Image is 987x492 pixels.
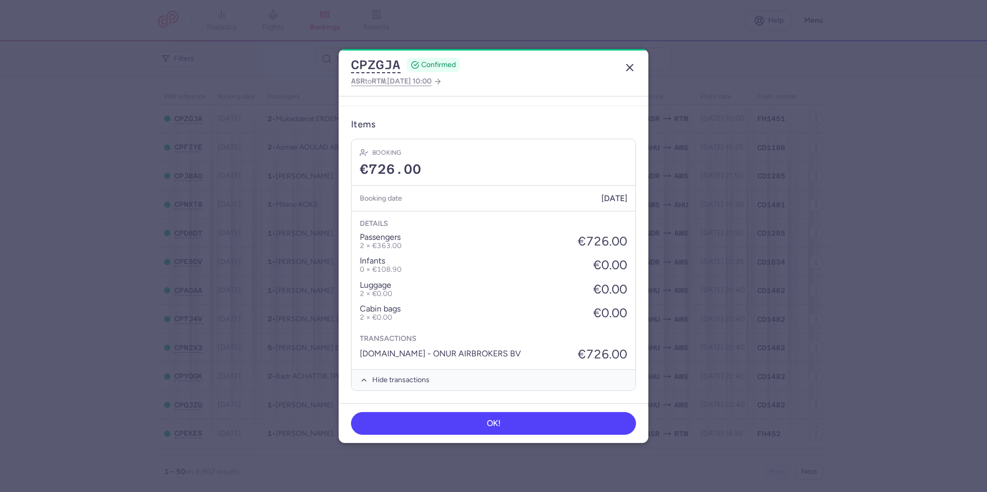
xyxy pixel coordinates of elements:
p: €726.00 [578,347,627,362]
div: Booking€726.00 [352,139,635,186]
h4: Booking [372,147,401,158]
p: 0 × €108.90 [360,266,402,274]
p: luggage [360,281,392,290]
span: ASR [351,77,365,85]
p: 2 × €363.00 [360,242,402,250]
div: €0.00 [593,282,627,297]
h4: Transactions [360,335,627,343]
li: 2 × €0.00 [360,290,392,298]
span: to , [351,75,432,88]
h5: Booking date [360,192,402,205]
span: CONFIRMED [421,60,456,70]
div: €0.00 [593,306,627,320]
span: €726.00 [360,162,421,177]
span: [DATE] 10:00 [387,77,432,86]
button: OK! [351,412,636,435]
div: €726.00 [578,234,627,249]
p: [DOMAIN_NAME] - ONUR AIRBROKERS BV [360,349,521,358]
div: €0.00 [593,258,627,272]
a: ASRtoRTM,[DATE] 10:00 [351,75,442,88]
button: Hide transactions [352,369,635,390]
span: RTM [372,77,386,85]
p: infants [360,256,402,266]
li: 2 × €0.00 [360,314,401,322]
span: [DATE] [601,194,627,203]
h4: Details [360,220,627,228]
h3: Items [351,119,375,130]
button: CPZGJA [351,57,401,73]
p: cabin bags [360,304,401,314]
p: passengers [360,233,402,242]
span: OK! [487,419,501,428]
